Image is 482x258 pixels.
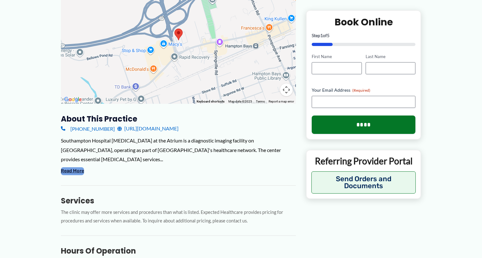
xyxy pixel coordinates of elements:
[327,33,329,38] span: 5
[61,246,296,256] h3: Hours of Operation
[197,99,225,104] button: Keyboard shortcuts
[311,171,416,194] button: Send Orders and Documents
[61,114,296,124] h3: About this practice
[228,100,252,103] span: Map data ©2025
[62,96,83,104] img: Google
[117,124,179,133] a: [URL][DOMAIN_NAME]
[61,136,296,164] div: Southampton Hospital [MEDICAL_DATA] at the Atrium is a diagnostic imaging facility on [GEOGRAPHIC...
[61,167,84,175] button: Read More
[312,54,361,60] label: First Name
[366,54,415,60] label: Last Name
[312,87,415,93] label: Your Email Address
[61,196,296,206] h3: Services
[320,33,323,38] span: 1
[62,96,83,104] a: Open this area in Google Maps (opens a new window)
[312,33,415,38] p: Step of
[280,83,293,96] button: Map camera controls
[312,16,415,28] h2: Book Online
[352,88,370,93] span: (Required)
[61,124,115,133] a: [PHONE_NUMBER]
[61,208,296,225] p: The clinic may offer more services and procedures than what is listed. Expected Healthcare provid...
[256,100,265,103] a: Terms (opens in new tab)
[269,100,294,103] a: Report a map error
[311,155,416,167] p: Referring Provider Portal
